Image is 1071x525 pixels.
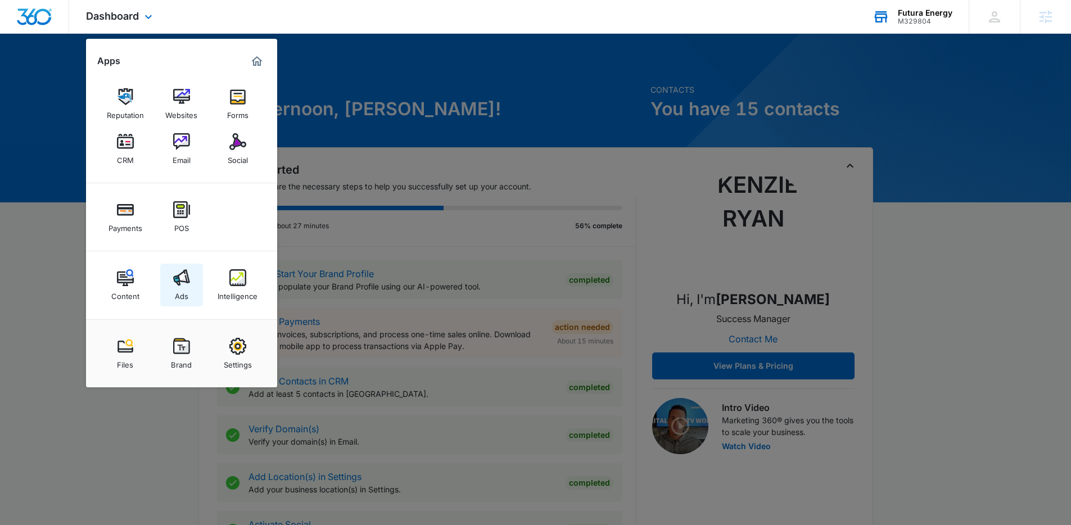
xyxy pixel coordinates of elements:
[160,83,203,125] a: Websites
[228,150,248,165] div: Social
[86,10,139,22] span: Dashboard
[898,8,952,17] div: account name
[216,83,259,125] a: Forms
[117,150,134,165] div: CRM
[104,196,147,238] a: Payments
[160,128,203,170] a: Email
[160,332,203,375] a: Brand
[216,332,259,375] a: Settings
[898,17,952,25] div: account id
[104,264,147,306] a: Content
[218,286,257,301] div: Intelligence
[97,56,120,66] h2: Apps
[175,286,188,301] div: Ads
[104,83,147,125] a: Reputation
[171,355,192,369] div: Brand
[109,218,142,233] div: Payments
[248,52,266,70] a: Marketing 360® Dashboard
[160,196,203,238] a: POS
[104,332,147,375] a: Files
[224,355,252,369] div: Settings
[104,128,147,170] a: CRM
[117,355,133,369] div: Files
[160,264,203,306] a: Ads
[173,150,191,165] div: Email
[227,105,248,120] div: Forms
[216,128,259,170] a: Social
[216,264,259,306] a: Intelligence
[165,105,197,120] div: Websites
[174,218,189,233] div: POS
[107,105,144,120] div: Reputation
[111,286,139,301] div: Content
